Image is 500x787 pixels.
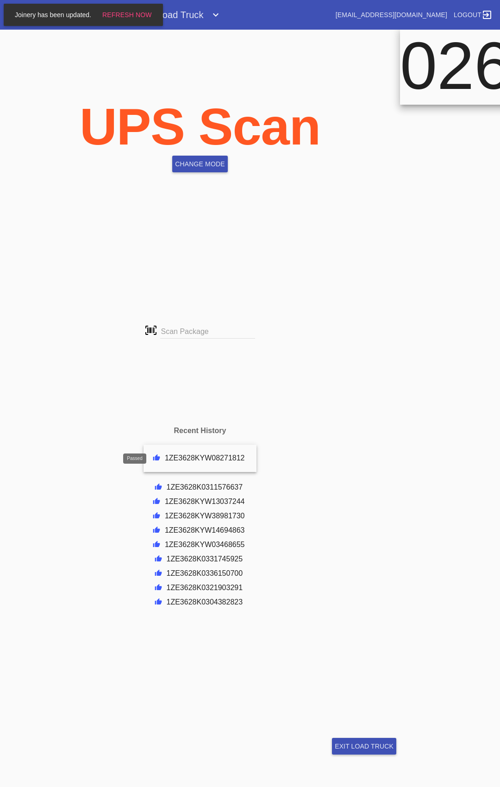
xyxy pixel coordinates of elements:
[100,6,155,23] button: Refresh Now
[155,584,159,592] ng-md-icon: Passed
[167,569,243,578] div: 1ZE3628K0336150700
[155,483,159,492] ng-md-icon: Passed
[22,7,204,22] h1: Fulfillment Activity: Shipping - Load Truck
[175,160,225,168] span: change mode
[102,11,152,19] span: Refresh Now
[167,555,243,564] div: 1ZE3628K0331745925
[80,98,320,156] b: UPS Scan
[332,738,396,755] a: Exit Load Truck
[165,541,245,549] div: 1ZE3628KYW03468655
[167,584,243,592] div: 1ZE3628K0321903291
[127,456,142,461] span: Passed
[153,497,157,506] ng-md-icon: Passed
[160,325,255,339] input: Scan Package
[206,6,225,24] button: Expand
[174,427,226,435] h4: Recent History
[153,526,157,535] ng-md-icon: Passed
[153,454,157,463] ng-md-icon: Passed
[454,11,481,19] span: Logout
[165,497,245,506] div: 1ZE3628KYW13037244
[167,483,243,492] div: 1ZE3628K0311576637
[172,156,227,172] button: change mode
[336,11,447,19] a: [EMAIL_ADDRESS][DOMAIN_NAME]
[155,555,159,564] ng-md-icon: Passed
[153,541,157,549] ng-md-icon: Passed
[153,512,157,521] ng-md-icon: Passed
[155,569,159,578] ng-md-icon: Passed
[165,454,245,463] div: 1ZE3628KYW08271812
[165,512,245,521] div: 1ZE3628KYW38981730
[12,11,94,19] span: Joinery has been updated.
[165,526,245,535] div: 1ZE3628KYW14694863
[451,6,493,23] a: Logout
